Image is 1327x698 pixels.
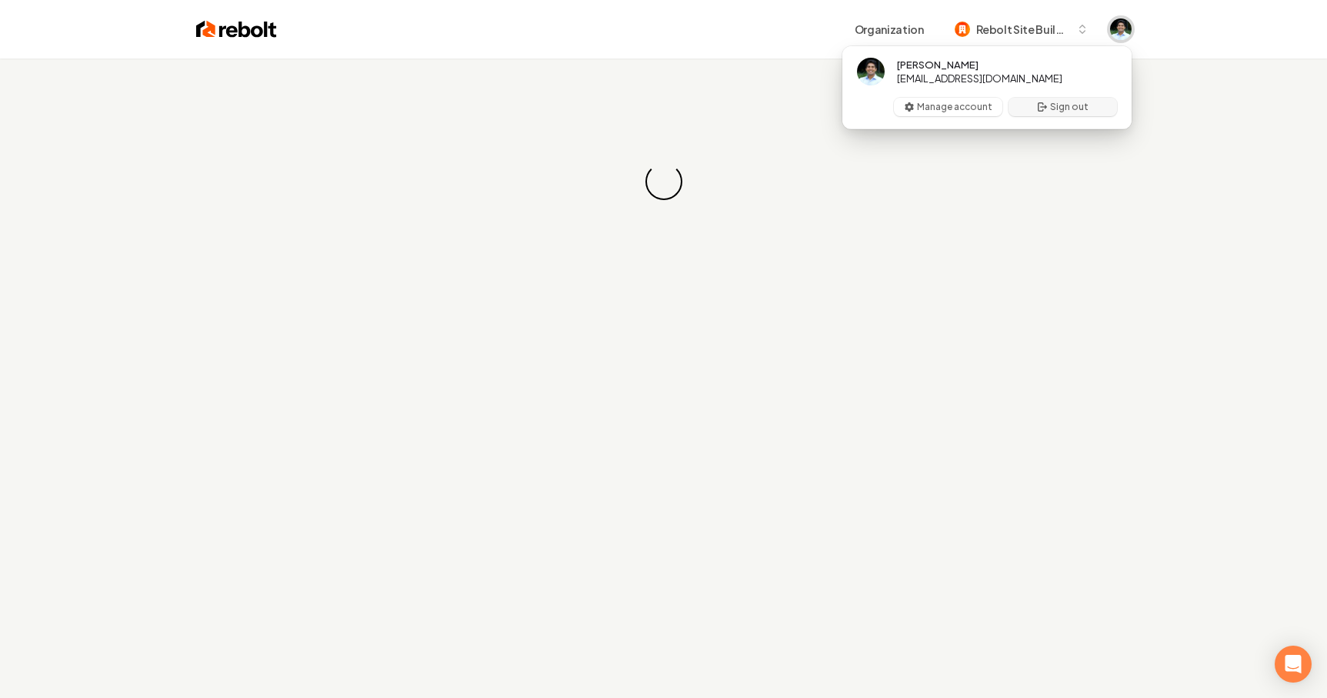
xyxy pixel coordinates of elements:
[897,58,979,72] span: [PERSON_NAME]
[1110,18,1132,40] button: Close user button
[897,72,1062,85] span: [EMAIL_ADDRESS][DOMAIN_NAME]
[894,98,1002,116] button: Manage account
[1275,646,1312,683] div: Open Intercom Messenger
[196,18,277,40] img: Rebolt Logo
[1110,18,1132,40] img: Arwin Rahmatpanah
[845,15,933,43] button: Organization
[842,46,1132,129] div: User button popover
[857,58,885,85] img: Arwin Rahmatpanah
[638,155,689,207] div: Loading
[955,22,970,37] img: Rebolt Site Builder
[1009,98,1117,116] button: Sign out
[976,22,1070,38] span: Rebolt Site Builder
